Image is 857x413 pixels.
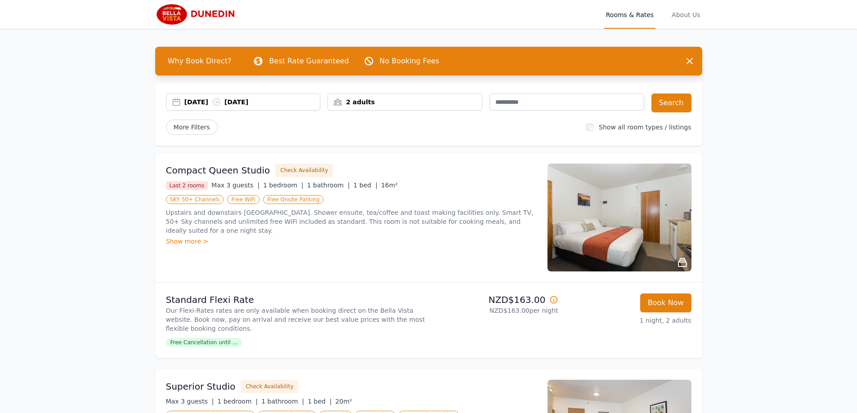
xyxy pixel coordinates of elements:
button: Check Availability [275,164,333,177]
button: Book Now [640,293,691,312]
span: 16m² [381,182,398,189]
span: Free Cancellation until ... [166,338,242,347]
button: Search [651,93,691,112]
button: Check Availability [241,380,298,393]
p: NZD$163.00 per night [432,306,558,315]
p: NZD$163.00 [432,293,558,306]
h3: Compact Queen Studio [166,164,270,177]
label: Show all room types / listings [599,124,691,131]
p: Upstairs and downstairs [GEOGRAPHIC_DATA]. Shower ensuite, tea/coffee and toast making facilities... [166,208,537,235]
p: 1 night, 2 adults [565,316,691,325]
p: Our Flexi-Rates rates are only available when booking direct on the Bella Vista website. Book now... [166,306,425,333]
p: No Booking Fees [380,56,440,67]
span: 1 bathroom | [307,182,350,189]
span: Max 3 guests | [211,182,260,189]
span: 1 bed | [308,398,332,405]
span: 1 bedroom | [217,398,258,405]
span: Free WiFi [227,195,260,204]
span: 20m² [335,398,352,405]
span: Free Onsite Parking [263,195,323,204]
div: 2 adults [328,98,482,107]
h3: Superior Studio [166,380,236,393]
img: Bella Vista Dunedin [155,4,242,25]
span: More Filters [166,120,218,135]
span: Why Book Direct? [161,52,239,70]
p: Best Rate Guaranteed [269,56,349,67]
span: Last 2 rooms [166,181,208,190]
div: [DATE] [DATE] [184,98,320,107]
p: Standard Flexi Rate [166,293,425,306]
span: Max 3 guests | [166,398,214,405]
span: 1 bathroom | [261,398,304,405]
span: 1 bed | [354,182,377,189]
span: SKY 50+ Channels [166,195,224,204]
div: Show more > [166,237,537,246]
span: 1 bedroom | [263,182,304,189]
